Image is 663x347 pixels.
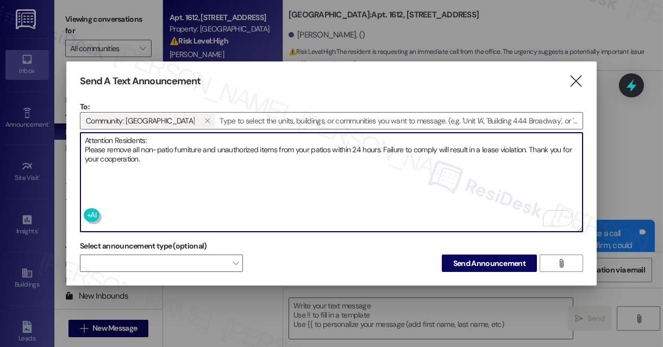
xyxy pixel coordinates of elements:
button: Send Announcement [442,255,537,272]
i:  [568,76,583,87]
span: Community: Village Square [86,114,195,128]
div: To enrich screen reader interactions, please activate Accessibility in Grammarly extension settings [80,132,583,232]
i:  [204,116,210,125]
p: To: [80,101,583,112]
button: Community: Village Square [199,114,215,128]
input: Type to select the units, buildings, or communities you want to message. (e.g. 'Unit 1A', 'Buildi... [216,113,583,129]
label: Select announcement type (optional) [80,238,207,255]
textarea: To enrich screen reader interactions, please activate Accessibility in Grammarly extension settings [80,133,583,232]
span: Send Announcement [453,258,526,269]
i:  [557,259,565,268]
h3: Send A Text Announcement [80,75,201,88]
